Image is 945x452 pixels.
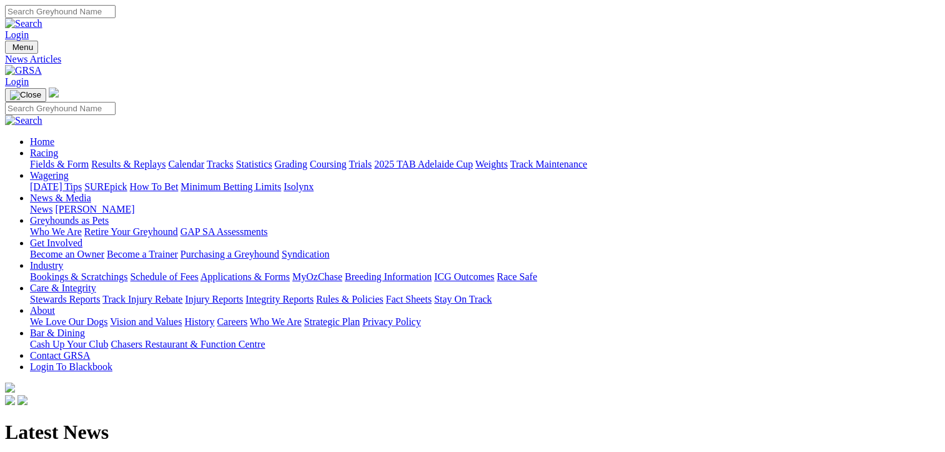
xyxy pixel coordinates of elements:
a: [DATE] Tips [30,181,82,192]
a: Applications & Forms [200,271,290,282]
a: Tracks [207,159,234,169]
img: facebook.svg [5,395,15,405]
a: Track Injury Rebate [102,294,182,304]
a: Trials [349,159,372,169]
a: Statistics [236,159,272,169]
a: Rules & Policies [316,294,383,304]
a: SUREpick [84,181,127,192]
span: Menu [12,43,33,52]
a: Wagering [30,170,69,181]
a: Who We Are [250,316,302,327]
a: Cash Up Your Club [30,339,108,349]
a: ICG Outcomes [434,271,494,282]
a: Stay On Track [434,294,492,304]
a: News [30,204,52,214]
div: Racing [30,159,940,170]
a: Privacy Policy [362,316,421,327]
a: Login [5,76,29,87]
img: GRSA [5,65,42,76]
a: Grading [275,159,307,169]
button: Toggle navigation [5,41,38,54]
a: Fields & Form [30,159,89,169]
div: Wagering [30,181,940,193]
a: Syndication [282,249,329,259]
a: Weights [475,159,508,169]
a: Minimum Betting Limits [181,181,281,192]
div: Greyhounds as Pets [30,226,940,238]
a: History [184,316,214,327]
a: 2025 TAB Adelaide Cup [374,159,473,169]
a: GAP SA Assessments [181,226,268,237]
a: Careers [217,316,247,327]
input: Search [5,102,116,115]
a: Contact GRSA [30,350,90,361]
a: [PERSON_NAME] [55,204,134,214]
a: Stewards Reports [30,294,100,304]
a: How To Bet [130,181,179,192]
div: Industry [30,271,940,283]
a: Chasers Restaurant & Function Centre [111,339,265,349]
img: Close [10,90,41,100]
a: Race Safe [497,271,537,282]
a: Login To Blackbook [30,361,112,372]
img: logo-grsa-white.png [5,383,15,393]
a: Get Involved [30,238,82,248]
a: MyOzChase [292,271,342,282]
a: Racing [30,148,58,158]
a: Retire Your Greyhound [84,226,178,237]
div: About [30,316,940,328]
input: Search [5,5,116,18]
h1: Latest News [5,421,940,444]
a: About [30,305,55,316]
a: Strategic Plan [304,316,360,327]
div: Get Involved [30,249,940,260]
a: Who We Are [30,226,82,237]
a: We Love Our Dogs [30,316,107,327]
a: Isolynx [284,181,314,192]
a: Become a Trainer [107,249,178,259]
a: Injury Reports [185,294,243,304]
a: News Articles [5,54,940,65]
a: Bookings & Scratchings [30,271,127,282]
img: logo-grsa-white.png [49,88,59,98]
a: Results & Replays [91,159,166,169]
a: Calendar [168,159,204,169]
a: Breeding Information [345,271,432,282]
a: Login [5,29,29,40]
a: Home [30,136,54,147]
a: Vision and Values [110,316,182,327]
a: Coursing [310,159,347,169]
div: Care & Integrity [30,294,940,305]
a: Fact Sheets [386,294,432,304]
a: Care & Integrity [30,283,96,293]
a: Greyhounds as Pets [30,215,109,226]
a: Purchasing a Greyhound [181,249,279,259]
img: Search [5,18,42,29]
a: Become an Owner [30,249,104,259]
a: Integrity Reports [245,294,314,304]
img: twitter.svg [17,395,27,405]
a: Bar & Dining [30,328,85,338]
div: News & Media [30,204,940,215]
a: News & Media [30,193,91,203]
button: Toggle navigation [5,88,46,102]
a: Track Maintenance [510,159,587,169]
img: Search [5,115,42,126]
a: Industry [30,260,63,271]
a: Schedule of Fees [130,271,198,282]
div: Bar & Dining [30,339,940,350]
